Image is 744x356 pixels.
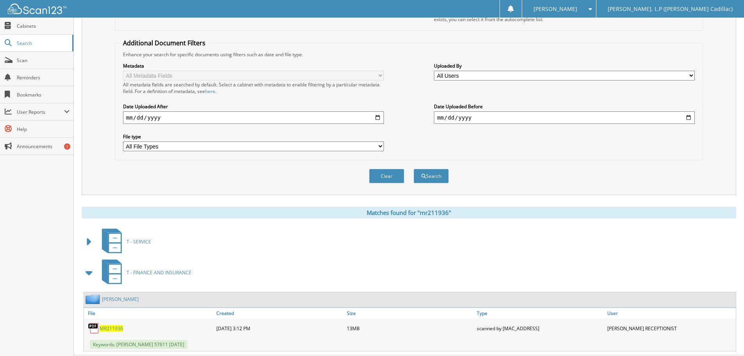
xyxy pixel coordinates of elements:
[119,51,699,58] div: Enhance your search for specific documents using filters such as date and file type.
[705,318,744,356] iframe: Chat Widget
[17,91,70,98] span: Bookmarks
[605,308,736,318] a: User
[100,325,123,332] a: MR211936
[475,308,605,318] a: Type
[127,238,151,245] span: T - SERVICE
[119,39,209,47] legend: Additional Document Filters
[475,320,605,336] div: scanned by [MAC_ADDRESS]
[434,111,695,124] input: end
[64,143,70,150] div: 7
[533,7,577,11] span: [PERSON_NAME]
[205,88,215,95] a: here
[102,296,139,302] a: [PERSON_NAME]
[345,320,475,336] div: 13MB
[90,340,187,349] span: Keywords: [PERSON_NAME] 57611 [DATE]
[97,226,151,257] a: T - SERVICE
[17,126,70,132] span: Help
[123,103,384,110] label: Date Uploaded After
[86,294,102,304] img: folder2.png
[369,169,404,183] button: Clear
[127,269,191,276] span: T - FINANCE AND INSURANCE
[434,103,695,110] label: Date Uploaded Before
[605,320,736,336] div: [PERSON_NAME] RECEPTIONIST
[17,74,70,81] span: Reminders
[214,308,345,318] a: Created
[88,322,100,334] img: PDF.png
[17,23,70,29] span: Cabinets
[414,169,449,183] button: Search
[17,109,64,115] span: User Reports
[17,40,68,47] span: Search
[17,57,70,64] span: Scan
[608,7,733,11] span: [PERSON_NAME], L.P ([PERSON_NAME] Cadillac)
[434,63,695,69] label: Uploaded By
[17,143,70,150] span: Announcements
[123,133,384,140] label: File type
[123,111,384,124] input: start
[97,257,191,288] a: T - FINANCE AND INSURANCE
[345,308,475,318] a: Size
[82,207,736,218] div: Matches found for "mr211936"
[123,81,384,95] div: All metadata fields are searched by default. Select a cabinet with metadata to enable filtering b...
[214,320,345,336] div: [DATE] 3:12 PM
[123,63,384,69] label: Metadata
[8,4,66,14] img: scan123-logo-white.svg
[84,308,214,318] a: File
